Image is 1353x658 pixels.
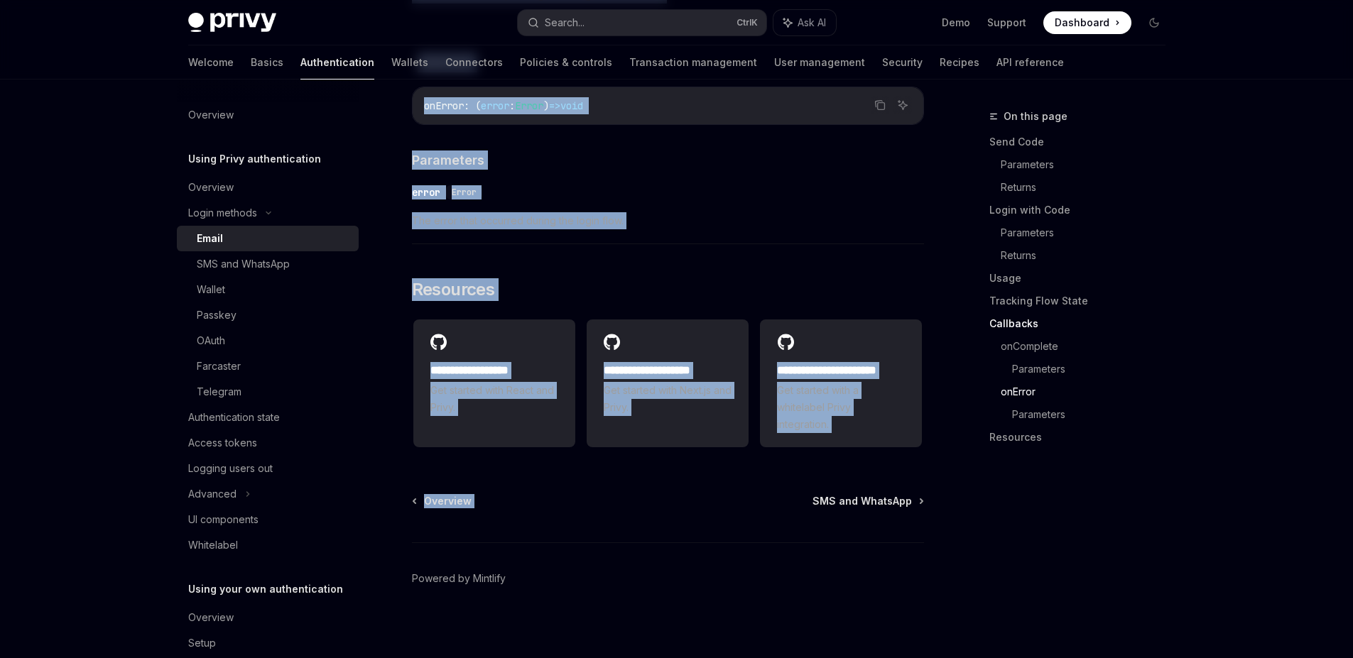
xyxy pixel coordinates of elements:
span: => [549,99,560,112]
a: Wallets [391,45,428,79]
a: Parameters [1001,153,1177,176]
div: Logging users out [188,460,273,477]
span: : [509,99,515,112]
div: Authentication state [188,409,280,426]
a: Demo [942,16,970,30]
button: Ask AI [773,10,836,35]
div: Whitelabel [188,537,238,554]
a: Returns [1001,244,1177,267]
a: User management [774,45,865,79]
a: Access tokens [177,430,359,456]
a: onError [1001,380,1177,403]
div: Overview [188,106,234,124]
a: Transaction management [629,45,757,79]
a: Overview [177,175,359,200]
a: Dashboard [1043,11,1131,34]
div: Email [197,230,223,247]
div: Farcaster [197,358,241,375]
a: Overview [177,605,359,630]
a: Authentication state [177,405,359,430]
span: Overview [424,494,472,508]
button: Copy the contents from the code block [871,96,889,114]
h5: Using your own authentication [188,581,343,598]
div: Wallet [197,281,225,298]
span: void [560,99,583,112]
button: Ask AI [893,96,912,114]
a: Email [177,226,359,251]
a: onComplete [1001,335,1177,358]
div: Access tokens [188,434,257,451]
a: Farcaster [177,353,359,379]
a: Callbacks [989,312,1177,335]
a: UI components [177,507,359,532]
span: Get started with Next.js and Privy. [604,382,732,416]
span: Ask AI [798,16,826,30]
a: Powered by Mintlify [412,571,506,586]
div: Search... [545,14,585,31]
a: API reference [996,45,1064,79]
div: SMS and WhatsApp [197,256,290,273]
div: Login methods [188,204,257,221]
span: Get started with React and Privy. [430,382,558,416]
span: ) [543,99,549,112]
span: The error that occurred during the login flow. [412,212,924,229]
a: Policies & controls [520,45,612,79]
a: Tracking Flow State [989,290,1177,312]
a: SMS and WhatsApp [813,494,923,508]
span: Get started with a whitelabel Privy integration. [777,382,905,433]
a: Parameters [1012,358,1177,380]
span: Error [452,187,477,198]
a: OAuth [177,328,359,353]
a: Authentication [300,45,374,79]
a: Overview [413,494,472,508]
a: Wallet [177,277,359,302]
a: Login with Code [989,199,1177,221]
span: Resources [412,278,495,301]
a: Security [882,45,923,79]
a: SMS and WhatsApp [177,251,359,277]
a: Welcome [188,45,234,79]
a: Setup [177,630,359,656]
div: UI components [188,511,259,528]
a: Passkey [177,302,359,328]
button: Search...CtrlK [518,10,766,35]
a: Telegram [177,379,359,405]
div: Passkey [197,307,237,324]
a: Overview [177,102,359,128]
span: error [481,99,509,112]
span: Error [515,99,543,112]
h5: Using Privy authentication [188,150,321,168]
div: OAuth [197,332,225,349]
a: Recipes [940,45,979,79]
a: Connectors [445,45,503,79]
div: Setup [188,635,216,652]
a: Parameters [1012,403,1177,426]
span: : ( [464,99,481,112]
span: Dashboard [1055,16,1109,30]
img: dark logo [188,13,276,33]
div: Advanced [188,486,237,503]
span: On this page [1004,108,1067,125]
span: onError [424,99,464,112]
a: Whitelabel [177,532,359,558]
span: Ctrl K [737,17,758,28]
a: Resources [989,426,1177,449]
a: Basics [251,45,283,79]
a: Returns [1001,176,1177,199]
a: Support [987,16,1026,30]
div: Overview [188,179,234,196]
span: Parameters [412,150,484,170]
div: error [412,185,440,199]
a: Logging users out [177,456,359,481]
div: Overview [188,609,234,626]
div: Telegram [197,383,241,400]
span: SMS and WhatsApp [813,494,912,508]
a: Send Code [989,131,1177,153]
a: Usage [989,267,1177,290]
button: Toggle dark mode [1143,11,1165,34]
a: Parameters [1001,221,1177,244]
